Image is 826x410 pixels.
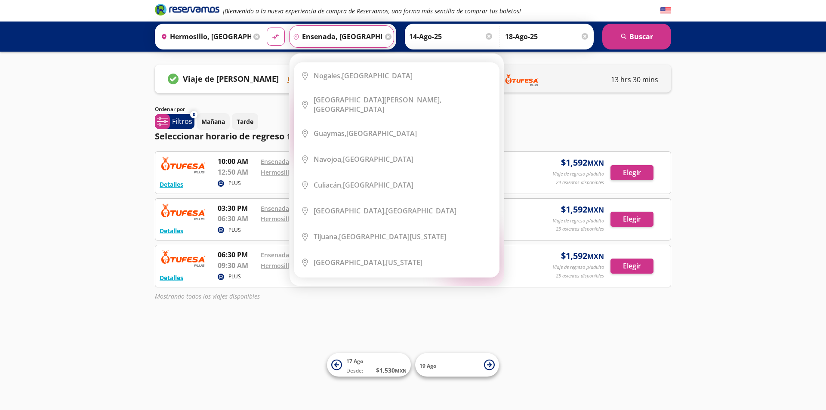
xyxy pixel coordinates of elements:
span: 19 Ago [419,362,436,369]
span: 17 Ago [346,358,363,365]
a: Hermosillo [261,262,293,270]
p: PLUS [228,226,241,234]
b: [GEOGRAPHIC_DATA], [314,206,386,216]
span: $ 1,592 [561,203,604,216]
div: [GEOGRAPHIC_DATA] [314,180,413,190]
b: Nogales, [314,71,342,80]
em: Mostrando todos los viajes disponibles [155,292,260,300]
a: Ensenada [261,251,289,259]
button: Elegir [610,165,653,180]
p: 13 hrs 30 mins [611,74,658,85]
p: 12:50 AM [218,167,256,177]
span: Desde: [346,367,363,375]
button: Cambiar [287,74,315,84]
small: MXN [587,158,604,168]
img: RESERVAMOS [160,156,207,173]
a: Hermosillo [261,215,293,223]
p: 24 asientos disponibles [556,179,604,186]
b: Guaymas, [314,129,346,138]
p: 06:30 PM [218,250,256,260]
button: Buscar [602,24,671,49]
span: $ 1,592 [561,250,604,262]
p: Filtros [172,116,192,126]
a: Brand Logo [155,3,219,18]
p: 18-ago-25 [287,132,318,142]
p: Ordenar por [155,105,185,113]
small: MXN [395,367,407,374]
i: Brand Logo [155,3,219,16]
p: Seleccionar horario de regreso [155,130,284,143]
b: Navojoa, [314,154,343,164]
p: 06:30 AM [218,213,256,224]
p: PLUS [228,179,241,187]
p: Viaje de [PERSON_NAME] [183,73,279,85]
p: 10:00 AM [218,156,256,166]
p: 23 asientos disponibles [556,225,604,233]
button: Detalles [160,273,183,282]
button: Elegir [610,259,653,274]
b: Culiacán, [314,180,343,190]
div: [GEOGRAPHIC_DATA] [314,71,413,80]
p: Viaje de regreso p/adulto [553,264,604,271]
button: Tarde [232,113,258,130]
button: Elegir [610,212,653,227]
input: Buscar Destino [290,26,383,47]
div: [GEOGRAPHIC_DATA][US_STATE] [314,232,446,241]
small: MXN [587,205,604,215]
img: RESERVAMOS [160,203,207,220]
b: [GEOGRAPHIC_DATA], [314,258,386,267]
em: ¡Bienvenido a la nueva experiencia de compra de Reservamos, una forma más sencilla de comprar tus... [223,7,521,15]
button: Mañana [197,113,230,130]
span: $ 1,530 [376,366,407,375]
p: 09:30 AM [218,260,256,271]
a: Ensenada [261,157,289,166]
a: Hermosillo [261,168,293,176]
div: [GEOGRAPHIC_DATA] [314,129,417,138]
div: [US_STATE] [314,258,422,267]
p: Viaje de regreso p/adulto [553,170,604,178]
b: Tijuana, [314,232,339,241]
p: Viaje de regreso p/adulto [553,217,604,225]
div: [GEOGRAPHIC_DATA] [314,206,456,216]
div: [GEOGRAPHIC_DATA] [314,95,493,114]
b: [GEOGRAPHIC_DATA][PERSON_NAME], [314,95,441,105]
div: [GEOGRAPHIC_DATA] [314,154,413,164]
input: Buscar Origen [157,26,251,47]
a: Ensenada [261,204,289,213]
p: PLUS [228,273,241,281]
input: Elegir Fecha [409,26,493,47]
button: 17 AgoDesde:$1,530MXN [327,353,411,377]
input: Opcional [505,26,589,47]
button: English [660,6,671,16]
p: Mañana [201,117,225,126]
small: MXN [587,252,604,261]
p: 25 asientos disponibles [556,272,604,280]
span: $ 1,592 [561,156,604,169]
p: Tarde [237,117,253,126]
button: Detalles [160,226,183,235]
button: Detalles [160,180,183,189]
img: RESERVAMOS [160,250,207,267]
img: LINENAME [505,73,539,86]
p: 03:30 PM [218,203,256,213]
button: 19 Ago [415,353,499,377]
button: 0Filtros [155,114,194,129]
span: 0 [193,111,195,118]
